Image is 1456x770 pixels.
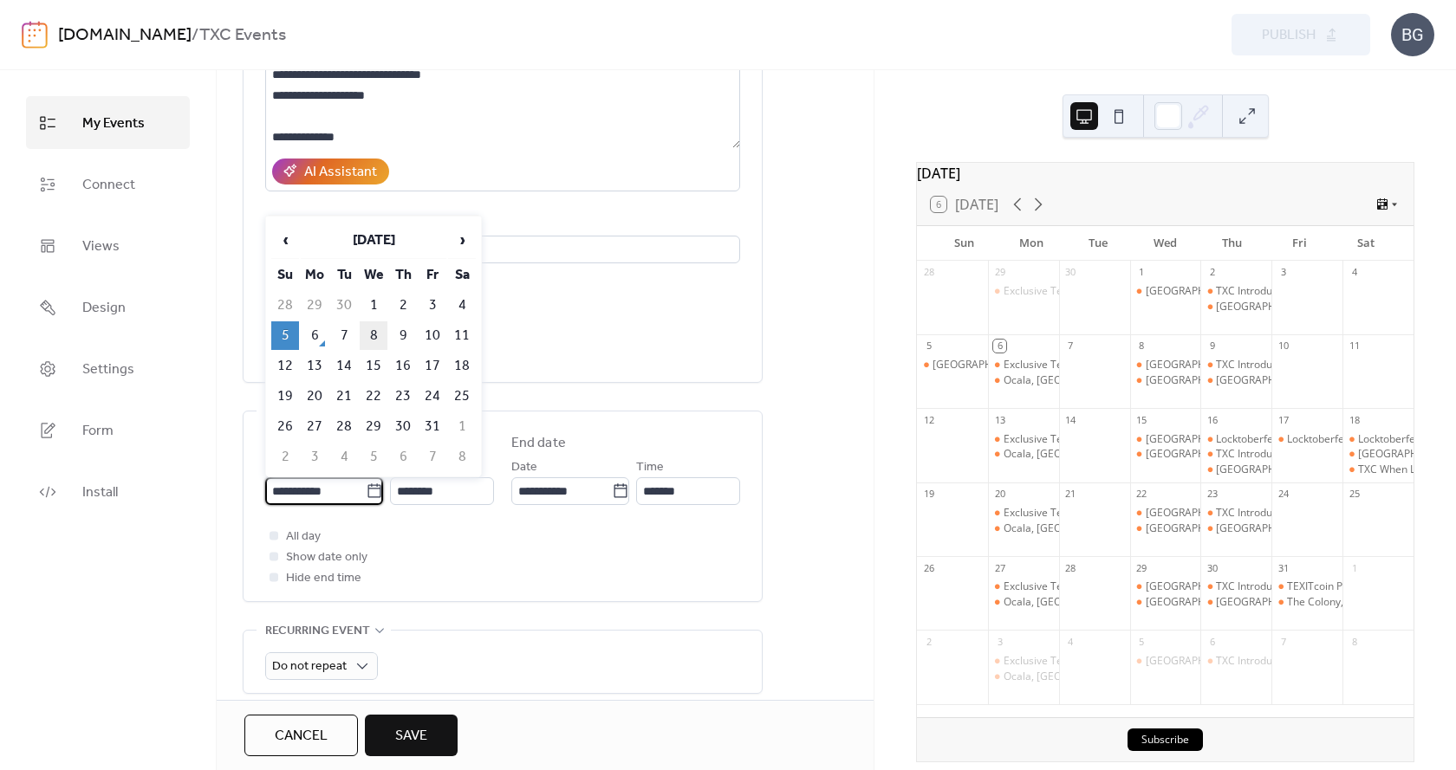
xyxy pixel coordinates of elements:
[389,352,417,380] td: 16
[1348,340,1361,353] div: 11
[301,291,328,320] td: 29
[1348,266,1361,279] div: 4
[1130,506,1201,521] div: Mansfield, TX- TXC Informational Meeting
[1216,579,1357,594] div: TXC Introduction and Update!
[1216,358,1357,372] div: TXC Introduction and Update!
[917,163,1414,184] div: [DATE]
[1130,521,1201,536] div: Orlando, FL - TexitCoin Team Meetup at Orlando Ice Den
[272,159,389,184] button: AI Assistant
[271,261,299,289] th: Su
[1130,595,1201,610] div: Orlando, FL - TexitCoin Team Meetup at Orlando Ice Den
[301,352,328,380] td: 13
[993,635,1006,648] div: 3
[389,291,417,320] td: 2
[1004,284,1282,299] div: Exclusive Texit Coin Zoom ALL Miners & Guests Welcome!
[330,412,358,441] td: 28
[192,19,199,52] b: /
[360,352,387,380] td: 15
[1130,373,1201,388] div: Orlando, FL - TexitCoin Team Meetup at Orlando Ice Den
[286,527,321,547] span: All day
[1132,226,1199,261] div: Wed
[1342,432,1414,447] div: Locktoberfest '3 - 5th Anniversary Celebration!
[1206,635,1219,648] div: 6
[82,356,134,383] span: Settings
[271,382,299,411] td: 19
[360,321,387,350] td: 8
[1130,432,1201,447] div: Mansfield, TX- TXC Informational Meeting
[360,443,387,471] td: 5
[1004,447,1353,462] div: Ocala, [GEOGRAPHIC_DATA]- TEXITcoin [DATE] Meet-up & Dinner on Us!
[389,382,417,411] td: 23
[988,284,1059,299] div: Exclusive Texit Coin Zoom ALL Miners & Guests Welcome!
[82,110,145,137] span: My Events
[1004,358,1282,372] div: Exclusive Texit Coin Zoom ALL Miners & Guests Welcome!
[448,382,476,411] td: 25
[1265,226,1332,261] div: Fri
[922,488,935,501] div: 19
[389,412,417,441] td: 30
[26,219,190,272] a: Views
[1004,579,1282,594] div: Exclusive Texit Coin Zoom ALL Miners & Guests Welcome!
[199,19,286,52] b: TXC Events
[22,21,48,49] img: logo
[448,443,476,471] td: 8
[448,352,476,380] td: 18
[1348,635,1361,648] div: 8
[265,212,737,233] div: Location
[244,715,358,756] button: Cancel
[1333,226,1400,261] div: Sat
[1200,463,1271,477] div: Orlando, FL - TEXITcoin Team Meet-up
[988,654,1059,669] div: Exclusive Texit Coin Zoom ALL Miners & Guests Welcome!
[1206,561,1219,574] div: 30
[26,281,190,333] a: Design
[360,382,387,411] td: 22
[922,340,935,353] div: 5
[993,561,1006,574] div: 27
[419,291,446,320] td: 3
[1199,226,1265,261] div: Thu
[993,488,1006,501] div: 20
[988,579,1059,594] div: Exclusive Texit Coin Zoom ALL Miners & Guests Welcome!
[82,294,126,321] span: Design
[988,670,1059,684] div: Ocala, FL- TEXITcoin Monday Meet-up & Dinner on Us!
[301,443,328,471] td: 3
[1130,284,1201,299] div: Mansfield, TX- TXC Informational Meeting
[1348,488,1361,501] div: 25
[933,358,1363,372] div: [GEOGRAPHIC_DATA], [GEOGRAPHIC_DATA] - TexitCoin Meeting @ [GEOGRAPHIC_DATA]
[360,412,387,441] td: 29
[1348,561,1361,574] div: 1
[1216,506,1357,521] div: TXC Introduction and Update!
[1128,728,1203,751] button: Subscribe
[275,726,328,747] span: Cancel
[1200,447,1271,462] div: TXC Introduction and Update!
[1277,413,1290,426] div: 17
[272,223,298,257] span: ‹
[389,261,417,289] th: Th
[1206,266,1219,279] div: 2
[301,321,328,350] td: 6
[26,404,190,456] a: Form
[988,595,1059,610] div: Ocala, FL- TEXITcoin Monday Meet-up & Dinner on Us!
[1200,300,1271,314] div: Orlando, FL - TEXITcoin Team Meet-up
[448,291,476,320] td: 4
[1200,579,1271,594] div: TXC Introduction and Update!
[1200,284,1271,299] div: TXC Introduction and Update!
[1135,266,1148,279] div: 1
[82,479,118,506] span: Install
[988,506,1059,521] div: Exclusive Texit Coin Zoom ALL Miners & Guests Welcome!
[360,261,387,289] th: We
[301,261,328,289] th: Mo
[1004,521,1353,536] div: Ocala, [GEOGRAPHIC_DATA]- TEXITcoin [DATE] Meet-up & Dinner on Us!
[1200,654,1271,669] div: TXC Introduction and Update!
[1216,447,1357,462] div: TXC Introduction and Update!
[1130,447,1201,462] div: Orlando, FL - TexitCoin Team Meetup at Orlando Ice Den
[988,432,1059,447] div: Exclusive Texit Coin Zoom ALL Miners & Guests Welcome!
[271,352,299,380] td: 12
[1064,561,1077,574] div: 28
[1064,266,1077,279] div: 30
[1064,488,1077,501] div: 21
[389,443,417,471] td: 6
[1277,340,1290,353] div: 10
[26,465,190,518] a: Install
[448,412,476,441] td: 1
